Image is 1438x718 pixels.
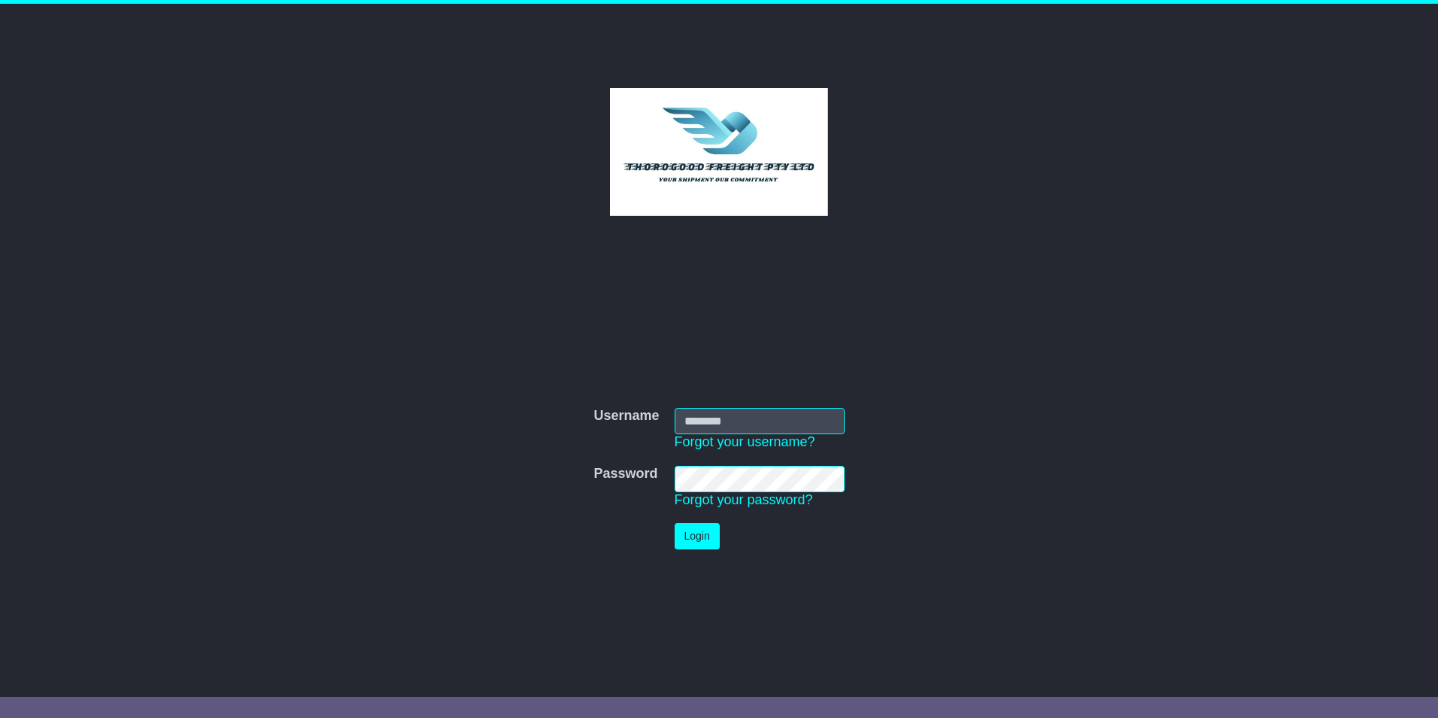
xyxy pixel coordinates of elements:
[675,523,720,549] button: Login
[675,492,813,507] a: Forgot your password?
[675,434,815,449] a: Forgot your username?
[593,408,659,424] label: Username
[593,466,657,482] label: Password
[610,88,829,216] img: Thorogood Freight Pty Ltd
